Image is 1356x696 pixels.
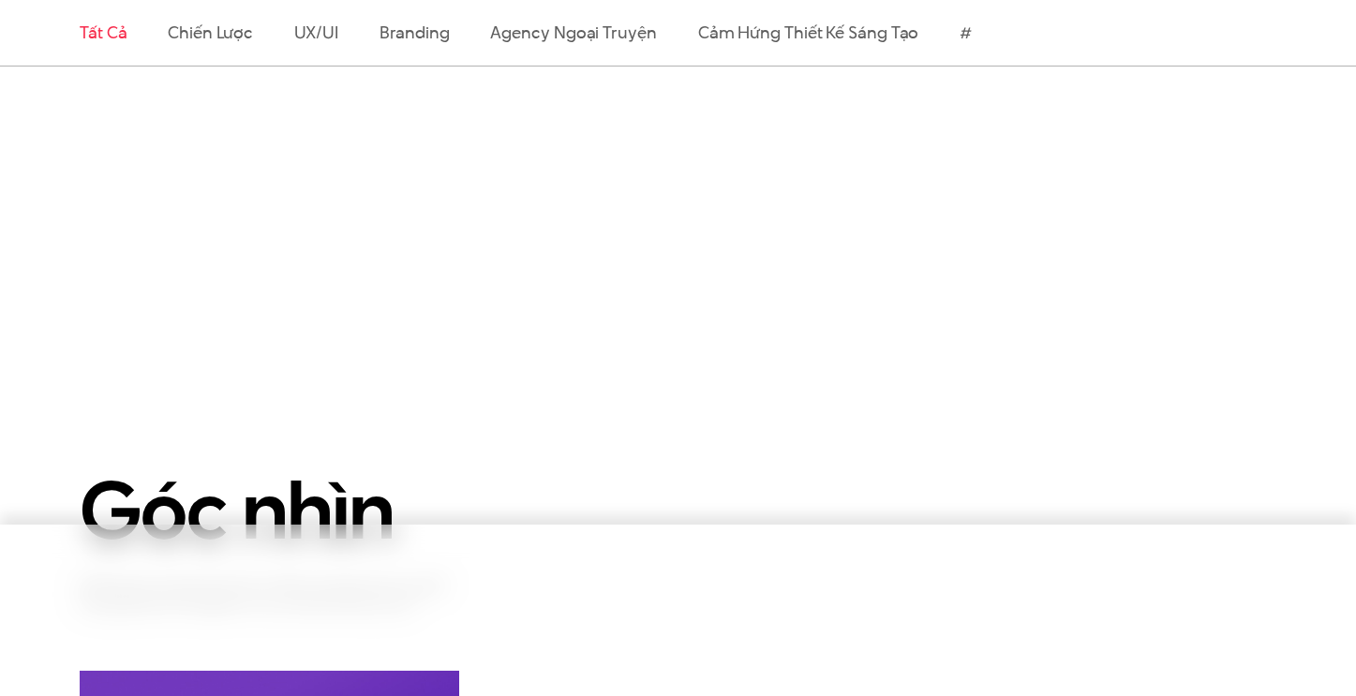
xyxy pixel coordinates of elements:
a: Chiến lược [168,21,252,44]
a: Agency ngoại truyện [490,21,656,44]
a: Branding [380,21,449,44]
a: Cảm hứng thiết kế sáng tạo [698,21,919,44]
a: UX/UI [294,21,339,44]
a: # [960,21,972,44]
h1: Góc nhìn [80,466,460,553]
a: Tất cả [80,21,127,44]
